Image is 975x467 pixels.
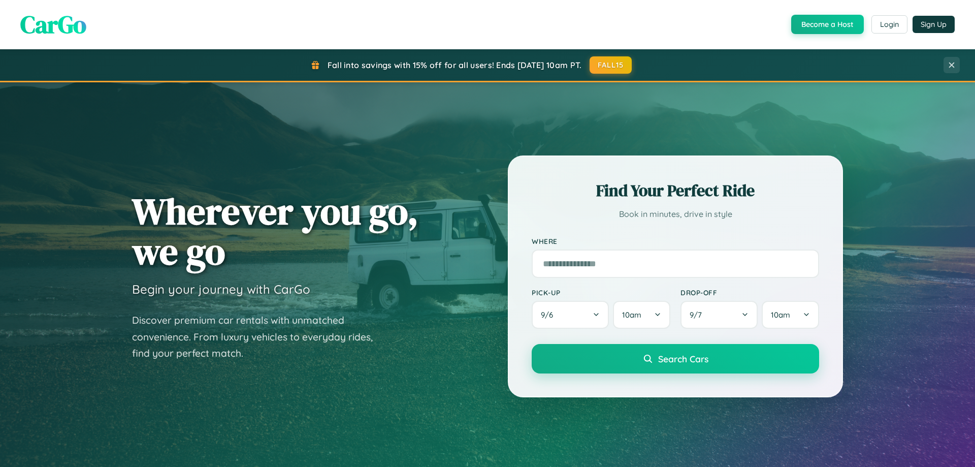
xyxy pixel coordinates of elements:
[690,310,707,320] span: 9 / 7
[871,15,907,34] button: Login
[132,191,418,271] h1: Wherever you go, we go
[532,207,819,222] p: Book in minutes, drive in style
[132,282,310,297] h3: Begin your journey with CarGo
[613,301,670,329] button: 10am
[590,56,632,74] button: FALL15
[658,353,708,364] span: Search Cars
[20,8,86,41] span: CarGo
[532,301,609,329] button: 9/6
[532,288,670,297] label: Pick-up
[913,16,955,33] button: Sign Up
[328,60,582,70] span: Fall into savings with 15% off for all users! Ends [DATE] 10am PT.
[541,310,558,320] span: 9 / 6
[680,288,819,297] label: Drop-off
[762,301,819,329] button: 10am
[771,310,790,320] span: 10am
[791,15,864,34] button: Become a Host
[532,237,819,245] label: Where
[532,179,819,202] h2: Find Your Perfect Ride
[680,301,758,329] button: 9/7
[532,344,819,373] button: Search Cars
[132,312,386,362] p: Discover premium car rentals with unmatched convenience. From luxury vehicles to everyday rides, ...
[622,310,641,320] span: 10am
